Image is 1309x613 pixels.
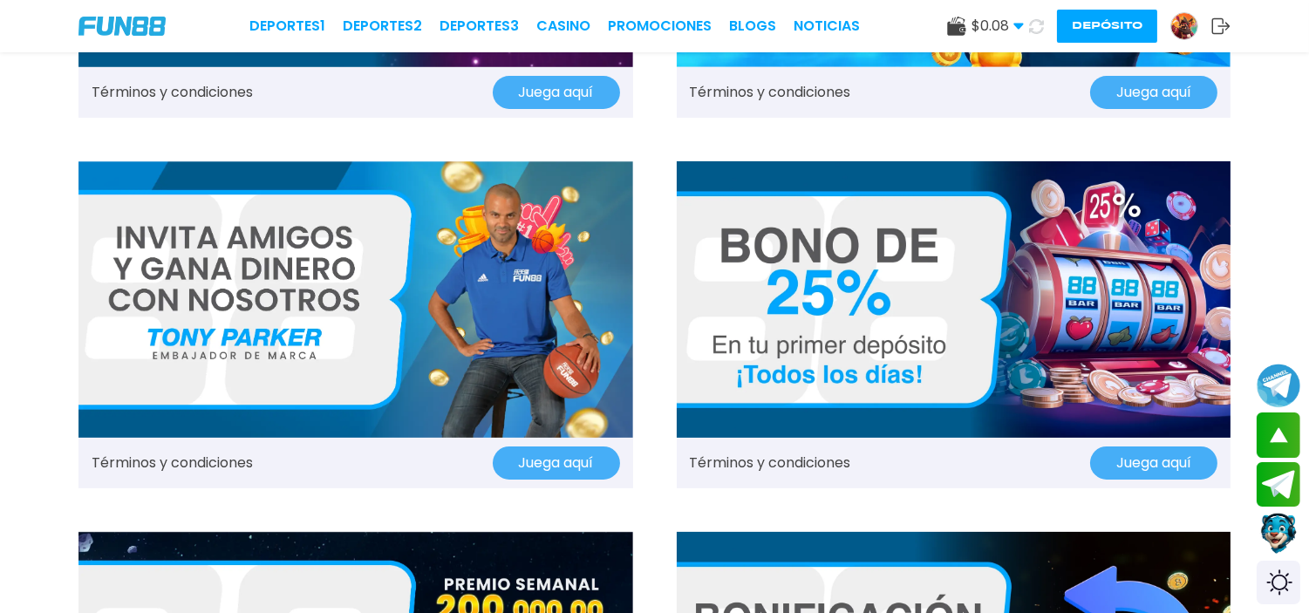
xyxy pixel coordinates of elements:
[92,453,253,473] a: Términos y condiciones
[1170,12,1211,40] a: Avatar
[1257,462,1300,507] button: Join telegram
[440,16,519,37] a: Deportes3
[343,16,422,37] a: Deportes2
[1057,10,1157,43] button: Depósito
[794,16,860,37] a: NOTICIAS
[92,82,253,103] a: Términos y condiciones
[690,453,851,473] a: Términos y condiciones
[493,446,620,480] button: Juega aquí
[1090,76,1217,109] button: Juega aquí
[249,16,325,37] a: Deportes1
[1090,446,1217,480] button: Juega aquí
[1257,412,1300,458] button: scroll up
[690,82,851,103] a: Términos y condiciones
[972,16,1024,37] span: $ 0.08
[493,76,620,109] button: Juega aquí
[729,16,776,37] a: BLOGS
[78,17,166,36] img: Company Logo
[536,16,590,37] a: CASINO
[1171,13,1197,39] img: Avatar
[1257,511,1300,556] button: Contact customer service
[1257,363,1300,408] button: Join telegram channel
[78,161,633,439] img: Promo Banner
[608,16,712,37] a: Promociones
[677,161,1231,439] img: Promo Banner
[1257,561,1300,604] div: Switch theme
